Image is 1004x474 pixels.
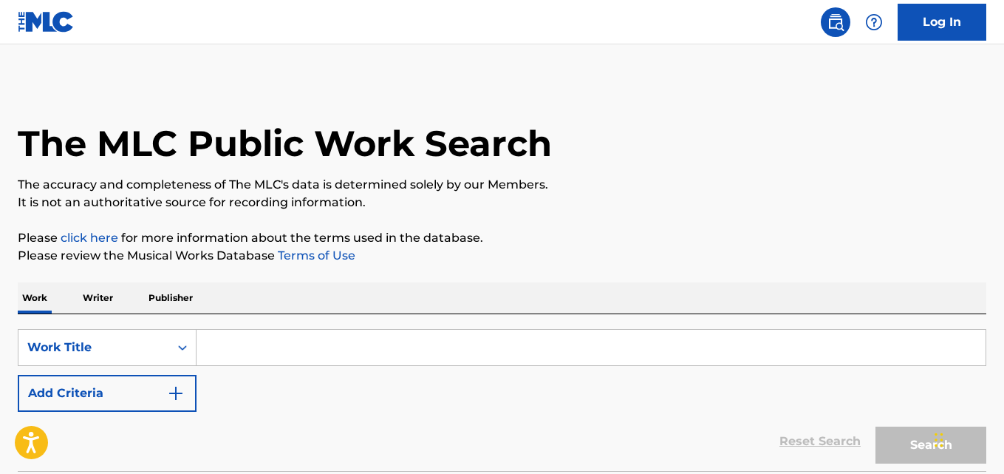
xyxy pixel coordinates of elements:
[18,329,986,471] form: Search Form
[18,176,986,194] p: The accuracy and completeness of The MLC's data is determined solely by our Members.
[18,194,986,211] p: It is not an authoritative source for recording information.
[18,247,986,265] p: Please review the Musical Works Database
[275,248,355,263] a: Terms of Use
[865,13,883,31] img: help
[61,231,118,245] a: click here
[18,121,552,166] h1: The MLC Public Work Search
[144,282,197,314] p: Publisher
[898,4,986,41] a: Log In
[827,13,844,31] img: search
[167,385,185,402] img: 9d2ae6d4665cec9f34b9.svg
[821,7,850,37] a: Public Search
[27,339,160,356] div: Work Title
[18,282,52,314] p: Work
[18,229,986,247] p: Please for more information about the terms used in the database.
[930,403,1004,474] iframe: Chat Widget
[18,375,197,412] button: Add Criteria
[935,418,943,462] div: Drag
[18,11,75,33] img: MLC Logo
[78,282,117,314] p: Writer
[859,7,889,37] div: Help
